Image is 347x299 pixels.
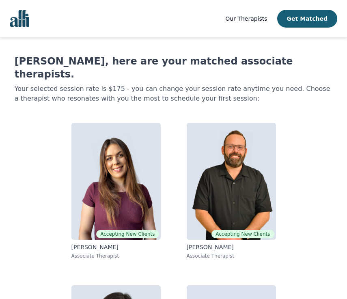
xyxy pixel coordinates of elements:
h1: [PERSON_NAME], here are your matched associate therapists. [15,55,333,81]
a: Natalie TaylorAccepting New Clients[PERSON_NAME]Associate Therapist [65,116,167,266]
p: Your selected session rate is $175 - you can change your session rate anytime you need. Choose a ... [15,84,333,103]
span: Accepting New Clients [96,230,159,238]
span: Accepting New Clients [211,230,274,238]
span: Our Therapists [225,15,267,22]
p: [PERSON_NAME] [71,243,161,251]
a: Our Therapists [225,14,267,24]
img: Natalie Taylor [71,123,161,240]
p: [PERSON_NAME] [187,243,276,251]
img: alli logo [10,10,29,27]
p: Associate Therapist [187,253,276,259]
button: Get Matched [277,10,337,28]
p: Associate Therapist [71,253,161,259]
a: Josh CadieuxAccepting New Clients[PERSON_NAME]Associate Therapist [180,116,282,266]
img: Josh Cadieux [187,123,276,240]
